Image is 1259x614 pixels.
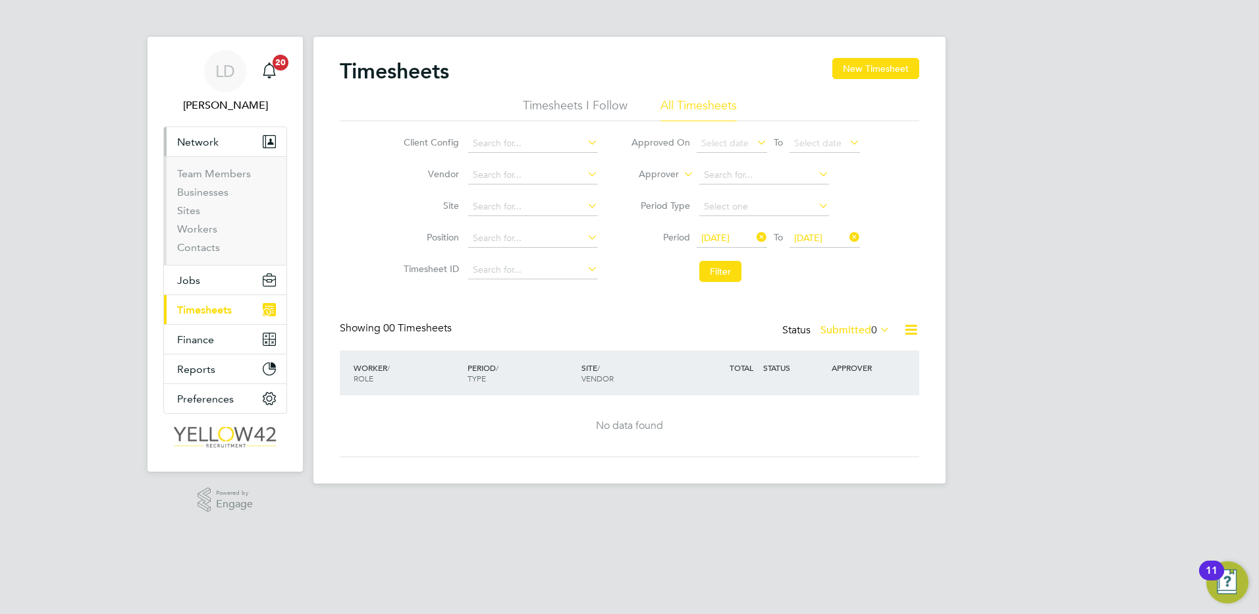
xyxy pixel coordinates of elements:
[177,241,220,254] a: Contacts
[147,37,303,472] nav: Main navigation
[820,323,890,337] label: Submitted
[177,304,232,316] span: Timesheets
[631,200,690,211] label: Period Type
[164,265,286,294] button: Jobs
[631,136,690,148] label: Approved On
[701,232,730,244] span: [DATE]
[256,50,282,92] a: 20
[620,168,679,181] label: Approver
[464,356,578,390] div: PERIOD
[468,198,598,216] input: Search for...
[468,261,598,279] input: Search for...
[400,136,459,148] label: Client Config
[177,186,228,198] a: Businesses
[164,156,286,265] div: Network
[177,223,217,235] a: Workers
[701,137,749,149] span: Select date
[177,363,215,376] span: Reports
[273,55,288,70] span: 20
[340,321,454,335] div: Showing
[468,373,486,383] span: TYPE
[177,136,219,148] span: Network
[496,362,498,373] span: /
[699,261,741,282] button: Filter
[177,167,251,180] a: Team Members
[578,356,692,390] div: SITE
[730,362,753,373] span: TOTAL
[163,50,287,113] a: LD[PERSON_NAME]
[164,325,286,354] button: Finance
[1206,561,1248,603] button: Open Resource Center, 11 new notifications
[581,373,614,383] span: VENDOR
[597,362,600,373] span: /
[164,295,286,324] button: Timesheets
[400,200,459,211] label: Site
[782,321,893,340] div: Status
[523,98,628,121] li: Timesheets I Follow
[770,134,787,151] span: To
[794,232,822,244] span: [DATE]
[794,137,842,149] span: Select date
[1206,571,1218,588] div: 11
[400,231,459,243] label: Position
[400,168,459,180] label: Vendor
[468,166,598,184] input: Search for...
[163,98,287,113] span: Louise Darroch
[770,229,787,246] span: To
[631,231,690,243] label: Period
[699,166,829,184] input: Search for...
[216,488,253,499] span: Powered by
[216,499,253,510] span: Engage
[340,58,449,84] h2: Timesheets
[760,356,828,379] div: STATUS
[215,63,235,80] span: LD
[699,198,829,216] input: Select one
[164,384,286,413] button: Preferences
[177,333,214,346] span: Finance
[163,427,287,448] a: Go to home page
[871,323,877,337] span: 0
[383,321,452,335] span: 00 Timesheets
[174,427,277,448] img: yellow42-logo-retina.png
[177,274,200,287] span: Jobs
[468,134,598,153] input: Search for...
[350,356,464,390] div: WORKER
[387,362,390,373] span: /
[832,58,919,79] button: New Timesheet
[828,356,897,379] div: APPROVER
[354,373,373,383] span: ROLE
[198,488,254,513] a: Powered byEngage
[400,263,459,275] label: Timesheet ID
[468,229,598,248] input: Search for...
[164,354,286,383] button: Reports
[164,127,286,156] button: Network
[177,204,200,217] a: Sites
[660,98,737,121] li: All Timesheets
[353,419,906,433] div: No data found
[177,393,234,405] span: Preferences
